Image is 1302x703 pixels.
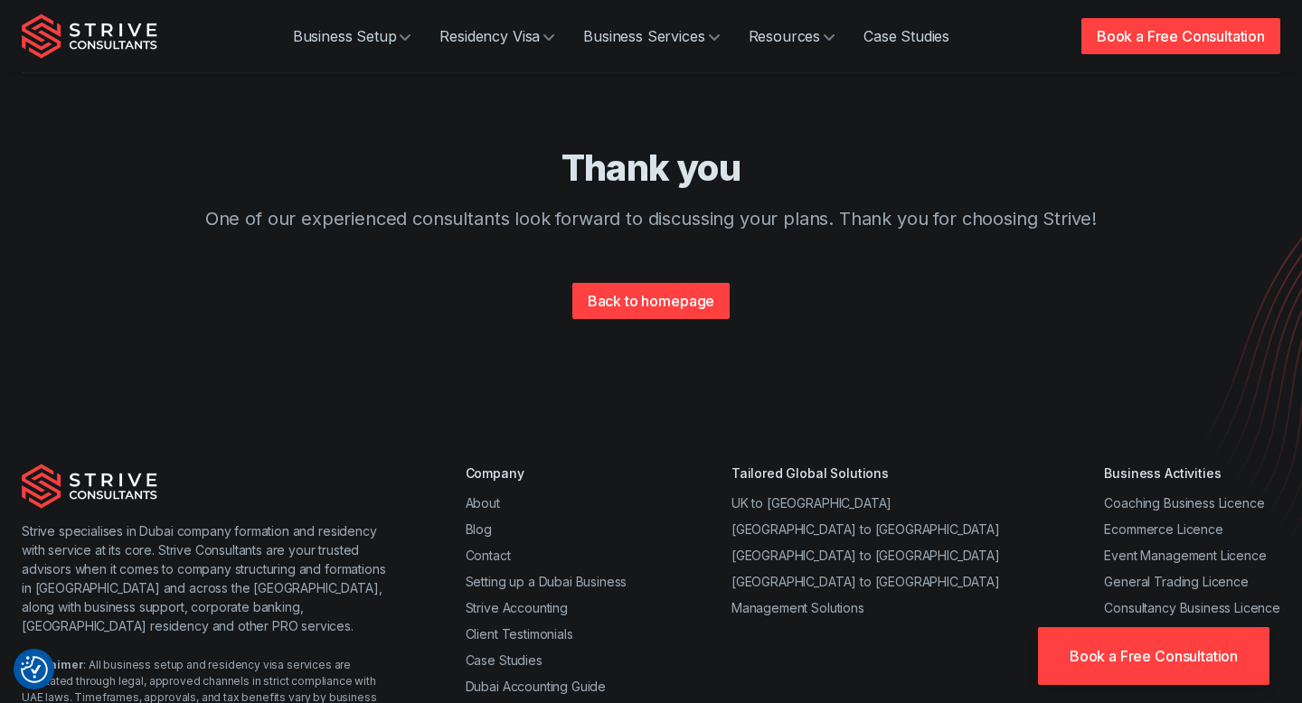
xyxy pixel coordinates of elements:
[731,521,1000,537] a: [GEOGRAPHIC_DATA] to [GEOGRAPHIC_DATA]
[466,521,492,537] a: Blog
[849,18,964,54] a: Case Studies
[22,14,157,59] img: Strive Consultants
[466,652,542,668] a: Case Studies
[72,205,1230,232] p: One of our experienced consultants look forward to discussing your plans. Thank you for choosing ...
[425,18,569,54] a: Residency Visa
[21,656,48,683] img: Revisit consent button
[731,464,1000,483] div: Tailored Global Solutions
[466,600,568,615] a: Strive Accounting
[734,18,850,54] a: Resources
[466,679,606,694] a: Dubai Accounting Guide
[731,600,864,615] a: Management Solutions
[466,548,511,563] a: Contact
[569,18,733,54] a: Business Services
[1104,600,1280,615] a: Consultancy Business Licence
[72,145,1230,191] h4: Thank you
[1081,18,1280,54] a: Book a Free Consultation
[466,574,627,589] a: Setting up a Dubai Business
[1104,548,1266,563] a: Event Management Licence
[22,521,393,635] p: Strive specialises in Dubai company formation and residency with service at its core. Strive Cons...
[466,464,627,483] div: Company
[1104,495,1264,511] a: Coaching Business Licence
[731,495,892,511] a: UK to [GEOGRAPHIC_DATA]
[572,283,730,319] a: Back to homepage
[731,548,1000,563] a: [GEOGRAPHIC_DATA] to [GEOGRAPHIC_DATA]
[22,658,83,671] strong: Disclaimer
[278,18,426,54] a: Business Setup
[731,574,1000,589] a: [GEOGRAPHIC_DATA] to [GEOGRAPHIC_DATA]
[1104,464,1280,483] div: Business Activities
[21,656,48,683] button: Consent Preferences
[22,464,157,509] img: Strive Consultants
[466,495,500,511] a: About
[1038,627,1269,685] a: Book a Free Consultation
[1104,574,1248,589] a: General Trading Licence
[466,626,573,642] a: Client Testimonials
[1104,521,1222,537] a: Ecommerce Licence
